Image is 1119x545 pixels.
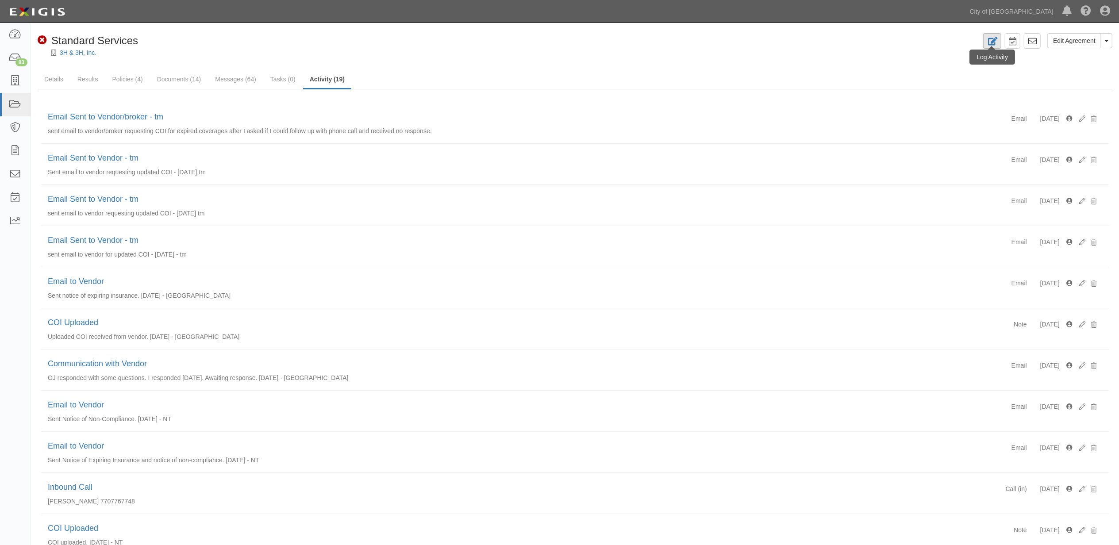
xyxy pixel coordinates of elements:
[48,317,1014,329] div: COI Uploaded
[1047,33,1101,48] a: Edit Agreement
[38,36,47,45] i: Non-Compliant
[1066,196,1073,205] div: Created 8/5/25 11:54 am by Tirzah Martinez, Updated 8/5/25 11:54 am by Tirzah Martinez
[1014,321,1027,328] span: Note
[208,70,263,88] a: Messages (64)
[1011,444,1027,451] span: Email
[48,441,104,450] a: Email to Vendor
[1073,320,1085,329] a: Edit activity
[1040,156,1060,163] span: [DATE]
[1066,238,1073,246] div: Created 6/24/25 5:43 pm by Tirzah Martinez, Updated 6/24/25 5:43 pm by Tirzah Martinez
[105,70,149,88] a: Policies (4)
[60,49,96,56] a: 3H & 3H, Inc.
[48,111,1011,123] div: Email Sent to Vendor/broker - tm
[1066,320,1073,329] div: Created 8/16/24 2:20 pm by Dominique Tapia, Updated 8/16/24 2:20 pm by Dominique Tapia
[965,3,1058,20] a: City of [GEOGRAPHIC_DATA]
[48,318,98,327] a: COI Uploaded
[38,33,138,48] div: Standard Services
[48,415,1102,423] p: Sent Notice of Non-Compliance. [DATE] - NT
[48,277,104,286] a: Email to Vendor
[1066,443,1073,452] div: Created 7/3/24 2:22 pm by Dominique Tapia, Updated 7/3/24 2:22 pm by Dominique Tapia
[1073,526,1085,534] a: Edit activity
[1073,279,1085,288] a: Edit activity
[1040,238,1060,246] span: [DATE]
[1085,317,1102,332] button: Delete activity
[1073,484,1085,493] a: Edit activity
[15,58,27,66] div: 83
[48,250,1102,259] p: sent email to vendor for updated COI - [DATE] - tm
[48,497,1102,523] p: [PERSON_NAME] 7707767748 Went over deficiencies with OJ. He will be submitting an updated coi [DA...
[48,195,138,203] a: Email Sent to Vendor - tm
[1085,523,1102,538] button: Delete activity
[48,127,1102,135] p: sent email to vendor/broker requesting COI for expired coverages after I asked if I could follow ...
[303,70,351,89] a: Activity (19)
[71,70,105,88] a: Results
[48,483,92,491] a: Inbound Call
[1011,362,1027,369] span: Email
[48,523,1014,534] div: COI Uploaded
[1085,358,1102,373] button: Delete activity
[1066,279,1073,288] div: Created 11/22/24 4:02 pm by Dominique Tapia, Updated 11/22/24 4:02 pm by Dominique Tapia
[1073,443,1085,452] a: Edit activity
[1066,114,1073,123] div: Created 9/3/25 12:44 pm by Tirzah Martinez, Updated 9/3/25 12:44 pm by Tirzah Martinez
[48,399,1011,411] div: Email to Vendor
[1040,362,1060,369] span: [DATE]
[48,400,104,409] a: Email to Vendor
[150,70,208,88] a: Documents (14)
[1085,194,1102,209] button: Delete activity
[1011,156,1027,163] span: Email
[1066,526,1073,534] div: Created 6/12/24 5:17 pm by Dominique Tapia, Updated 6/12/24 5:17 pm by Dominique Tapia
[48,456,1102,464] p: Sent Notice of Expiring Insurance and notice of non-compliance. [DATE] - NT
[1073,114,1085,123] a: Edit activity
[48,235,1011,246] div: Email Sent to Vendor - tm
[48,524,98,533] a: COI Uploaded
[969,50,1015,65] div: Log Activity
[1040,444,1060,451] span: [DATE]
[51,35,138,46] span: Standard Services
[1011,197,1027,204] span: Email
[1066,155,1073,164] div: Created 8/28/25 6:13 pm by Tirzah Martinez, Updated 8/28/25 6:13 pm by Tirzah Martinez
[1011,403,1027,410] span: Email
[1085,235,1102,250] button: Delete activity
[1040,280,1060,287] span: [DATE]
[1066,402,1073,411] div: Created 7/31/24 5:32 pm by Dominique Tapia, Updated 7/31/24 5:32 pm by Dominique Tapia
[1073,155,1085,164] a: Edit activity
[38,70,70,88] a: Details
[1085,482,1102,497] button: Delete activity
[48,332,1102,341] p: Uploaded COI received from vendor. [DATE] - [GEOGRAPHIC_DATA]
[1011,280,1027,287] span: Email
[1066,484,1073,493] div: Created 6/19/24 12:42 pm by Vanessa Sanchez, Updated 6/19/24 12:42 pm by Vanessa Sanchez
[48,194,1011,205] div: Email Sent to Vendor - tm
[1066,361,1073,370] div: Created 8/1/24 12:43 pm by Dominique Tapia, Updated 8/1/24 12:43 pm by Dominique Tapia
[48,112,163,121] a: Email Sent to Vendor/broker - tm
[1073,361,1085,370] a: Edit activity
[1085,111,1102,127] button: Delete activity
[1006,485,1027,492] span: Call (in)
[48,359,147,368] a: Communication with Vendor
[264,70,302,88] a: Tasks (0)
[48,168,1102,177] p: Sent email to vendor requesting updated COI - [DATE] tm
[48,153,1011,164] div: Email Sent to Vendor - tm
[48,441,1011,452] div: Email to Vendor
[1085,441,1102,456] button: Delete activity
[1040,403,1060,410] span: [DATE]
[48,209,1102,218] p: sent email to vendor requesting updated COI - [DATE] tm
[1040,115,1060,122] span: [DATE]
[1040,321,1060,328] span: [DATE]
[48,482,1006,493] div: Inbound Call
[1040,485,1060,492] span: [DATE]
[1073,196,1085,205] a: Edit activity
[1085,276,1102,291] button: Delete activity
[48,154,138,162] a: Email Sent to Vendor - tm
[48,291,1102,300] p: Sent notice of expiring insurance. [DATE] - [GEOGRAPHIC_DATA]
[1014,526,1027,533] span: Note
[48,276,1011,288] div: Email to Vendor
[1011,238,1027,246] span: Email
[1040,526,1060,533] span: [DATE]
[1011,115,1027,122] span: Email
[1073,238,1085,246] a: Edit activity
[48,358,1011,370] div: Communication with Vendor
[48,236,138,245] a: Email Sent to Vendor - tm
[1081,6,1091,17] i: Help Center - Complianz
[1085,399,1102,415] button: Delete activity
[1040,197,1060,204] span: [DATE]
